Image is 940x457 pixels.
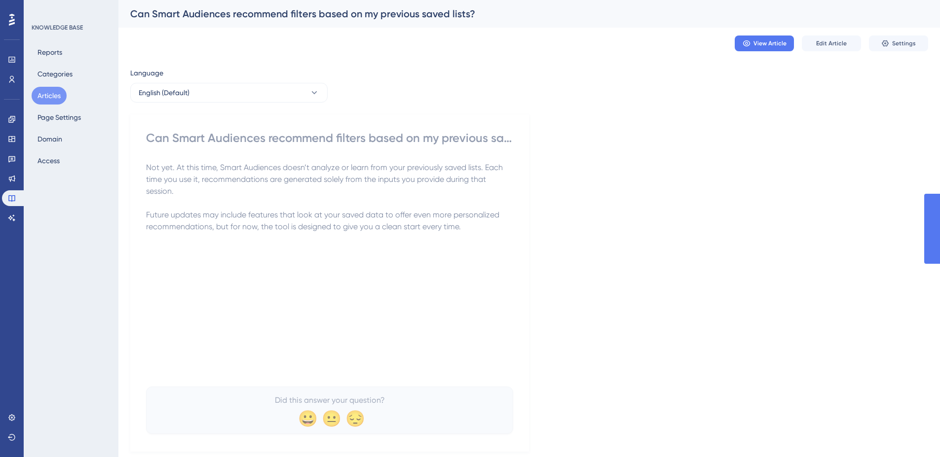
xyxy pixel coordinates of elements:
iframe: UserGuiding AI Assistant Launcher [899,418,928,448]
button: Edit Article [802,35,861,51]
div: Can Smart Audiences recommend filters based on my previous saved lists? [146,130,513,146]
button: Settings [869,35,928,51]
button: Articles [32,87,67,105]
div: KNOWLEDGE BASE [32,24,83,32]
button: Categories [32,65,78,83]
button: View Article [735,35,794,51]
span: View Article [753,39,787,47]
span: Future updates may include features that look at your saved data to offer even more personalized ... [146,210,501,231]
span: Not yet. At this time, Smart Audiences doesn’t analyze or learn from your previously saved lists.... [146,163,505,196]
div: Can Smart Audiences recommend filters based on my previous saved lists? [130,7,903,21]
span: Language [130,67,163,79]
span: Did this answer your question? [275,394,385,406]
button: English (Default) [130,83,328,103]
span: English (Default) [139,87,189,99]
span: Edit Article [816,39,847,47]
button: Access [32,152,66,170]
span: Settings [892,39,916,47]
button: Page Settings [32,108,87,126]
button: Reports [32,43,68,61]
button: Domain [32,130,68,148]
